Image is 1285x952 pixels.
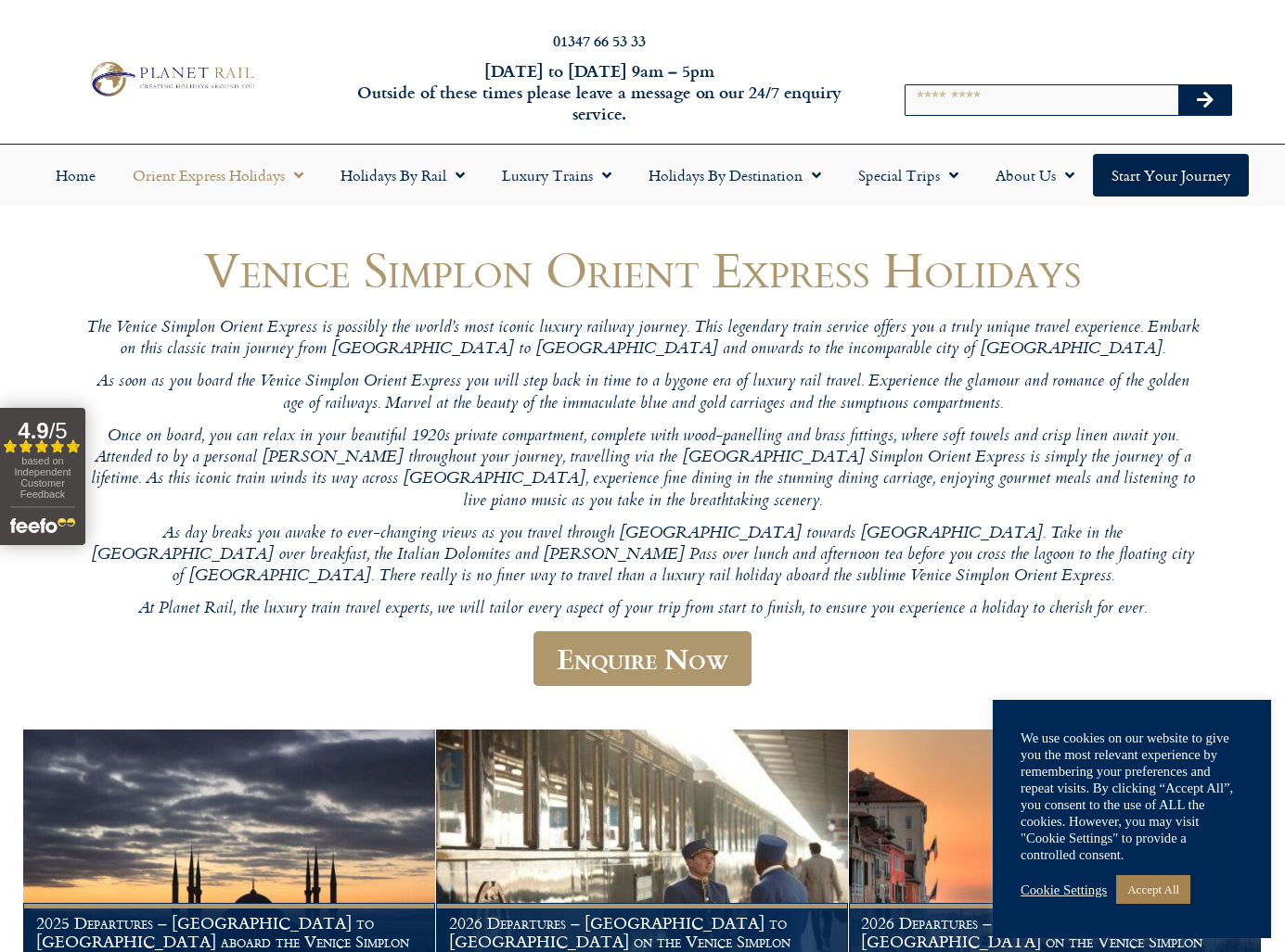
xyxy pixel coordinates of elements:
[86,524,1200,589] p: As day breaks you awake to ever-changing views as you travel through [GEOGRAPHIC_DATA] towards [G...
[840,154,977,197] a: Special Trips
[1093,154,1249,197] a: Start your Journey
[322,154,483,197] a: Holidays by Rail
[86,426,1200,513] p: Once on board, you can relax in your beautiful 1920s private compartment, complete with wood-pane...
[630,154,840,197] a: Holidays by Destination
[1116,875,1190,904] a: Accept All
[86,372,1200,415] p: As soon as you board the Venice Simplon Orient Express you will step back in time to a bygone era...
[86,318,1200,362] p: The Venice Simplon Orient Express is possibly the world’s most iconic luxury railway journey. Thi...
[84,57,259,100] img: Planet Rail Train Holidays Logo
[347,60,852,125] h6: [DATE] to [DATE] 9am – 5pm Outside of these times please leave a message on our 24/7 enquiry serv...
[86,242,1200,297] h1: Venice Simplon Orient Express Holidays
[977,154,1093,197] a: About Us
[114,154,322,197] a: Orient Express Holidays
[553,30,646,51] a: 01347 66 53 33
[533,631,752,686] a: Enquire Now
[1021,882,1107,898] a: Cookie Settings
[9,154,1276,197] nav: Menu
[483,154,630,197] a: Luxury Trains
[1178,85,1232,115] button: Search
[1021,730,1243,863] div: We use cookies on our website to give you the most relevant experience by remembering your prefer...
[86,599,1200,620] p: At Planet Rail, the luxury train travel experts, we will tailor every aspect of your trip from st...
[37,154,114,197] a: Home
